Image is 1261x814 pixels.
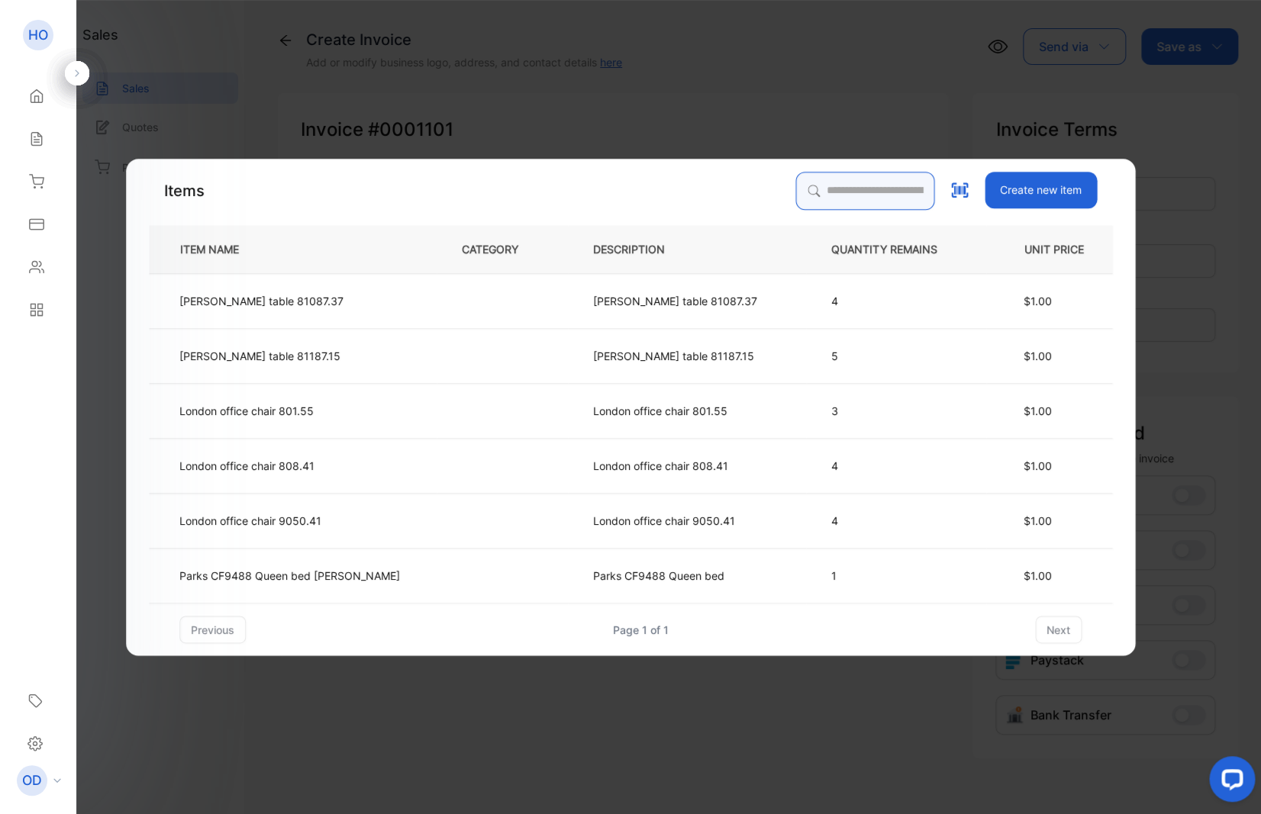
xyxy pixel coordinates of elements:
p: 1 [831,568,961,584]
span: $1.00 [1023,294,1051,307]
p: 5 [831,348,961,364]
span: $1.00 [1023,569,1051,582]
p: DESCRIPTION [593,241,689,257]
span: $1.00 [1023,459,1051,472]
p: 4 [831,513,961,529]
p: London office chair 9050.41 [593,513,735,529]
span: $1.00 [1023,404,1051,417]
p: ITEM NAME [174,241,263,257]
p: [PERSON_NAME] table 81087.37 [593,293,757,309]
iframe: LiveChat chat widget [1197,750,1261,814]
p: QUANTITY REMAINS [831,241,961,257]
p: Parks CF9488 Queen bed [PERSON_NAME] [179,568,400,584]
p: London office chair 801.55 [593,403,727,419]
p: HO [28,25,48,45]
p: London office chair 801.55 [179,403,314,419]
p: Items [164,179,205,202]
p: [PERSON_NAME] table 81087.37 [179,293,343,309]
p: OD [22,771,42,790]
button: next [1035,616,1082,643]
p: 4 [831,293,961,309]
p: UNIT PRICE [1011,241,1089,257]
p: London office chair 808.41 [593,458,728,474]
button: previous [179,616,246,643]
span: $1.00 [1023,514,1051,527]
div: Page 1 of 1 [613,622,669,638]
p: [PERSON_NAME] table 81187.15 [593,348,754,364]
p: London office chair 9050.41 [179,513,321,529]
p: Parks CF9488 Queen bed [593,568,724,584]
p: 4 [831,458,961,474]
p: 3 [831,403,961,419]
p: [PERSON_NAME] table 81187.15 [179,348,340,364]
p: CATEGORY [462,241,543,257]
p: London office chair 808.41 [179,458,314,474]
span: $1.00 [1023,349,1051,362]
button: Create new item [985,172,1097,208]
